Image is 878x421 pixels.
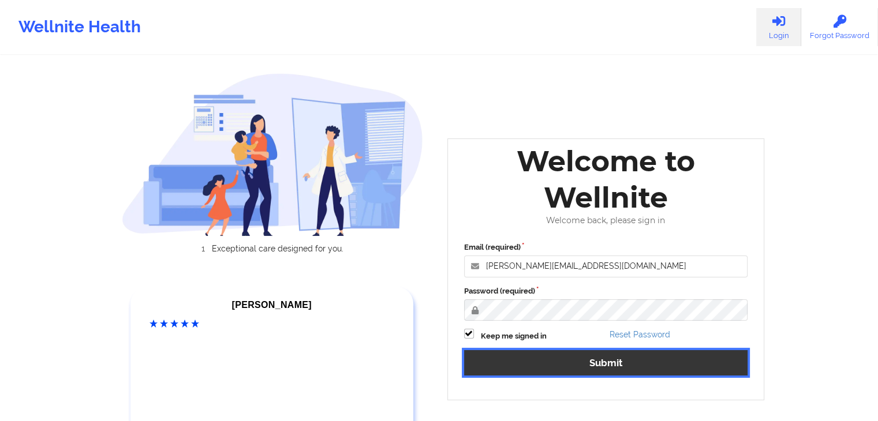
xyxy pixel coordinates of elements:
button: Submit [464,350,748,375]
span: [PERSON_NAME] [232,300,312,310]
li: Exceptional care designed for you. [132,244,423,253]
a: Forgot Password [801,8,878,46]
img: wellnite-auth-hero_200.c722682e.png [122,73,423,236]
label: Email (required) [464,242,748,253]
div: Welcome to Wellnite [456,143,756,216]
a: Reset Password [610,330,670,339]
div: Welcome back, please sign in [456,216,756,225]
label: Password (required) [464,285,748,297]
input: Email address [464,255,748,277]
label: Keep me signed in [481,330,547,342]
a: Login [756,8,801,46]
